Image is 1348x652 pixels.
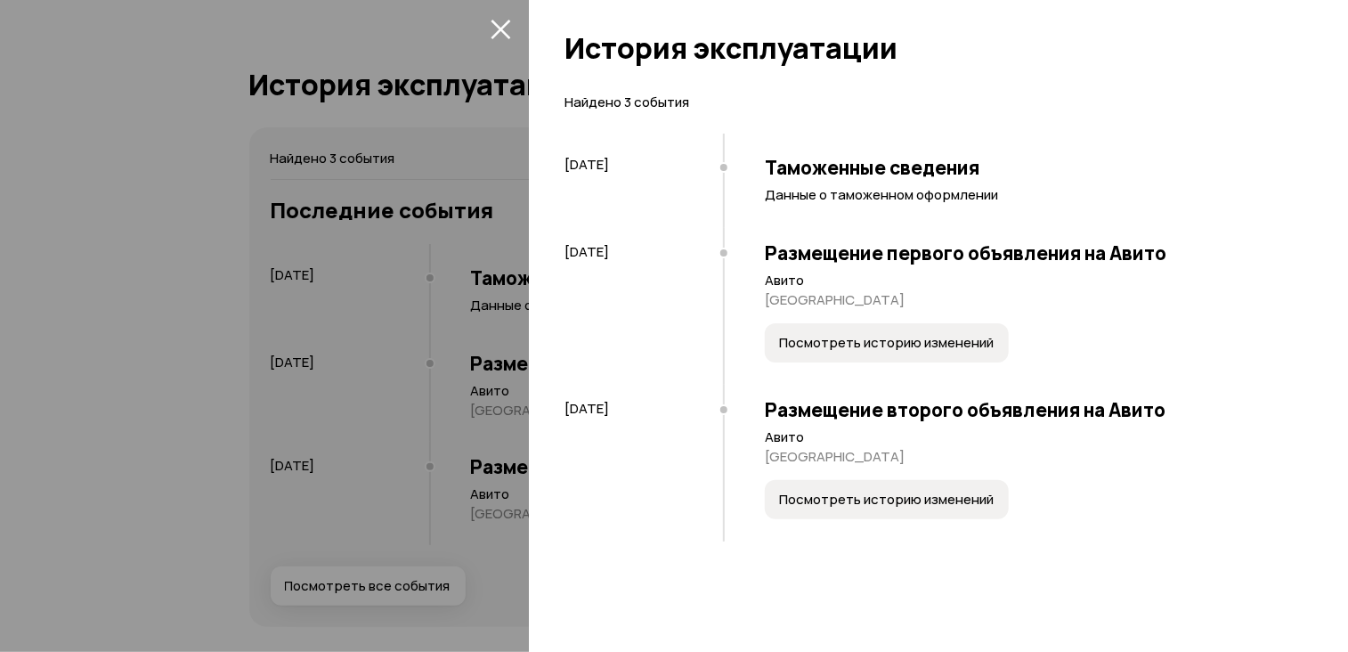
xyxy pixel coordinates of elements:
[765,291,1295,309] p: [GEOGRAPHIC_DATA]
[486,14,515,43] button: закрыть
[765,448,1295,466] p: [GEOGRAPHIC_DATA]
[765,156,1295,179] h3: Таможенные сведения
[779,491,994,509] span: Посмотреть историю изменений
[765,323,1009,363] button: Посмотреть историю изменений
[765,272,1295,289] p: Авито
[564,93,1295,112] p: Найдено 3 события
[765,480,1009,519] button: Посмотреть историю изменений
[765,428,1295,446] p: Авито
[765,186,1295,204] p: Данные о таможенном оформлении
[564,155,609,174] span: [DATE]
[765,241,1295,265] h3: Размещение первого объявления на Авито
[564,242,609,261] span: [DATE]
[765,398,1295,421] h3: Размещение второго объявления на Авито
[564,399,609,418] span: [DATE]
[779,334,994,352] span: Посмотреть историю изменений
